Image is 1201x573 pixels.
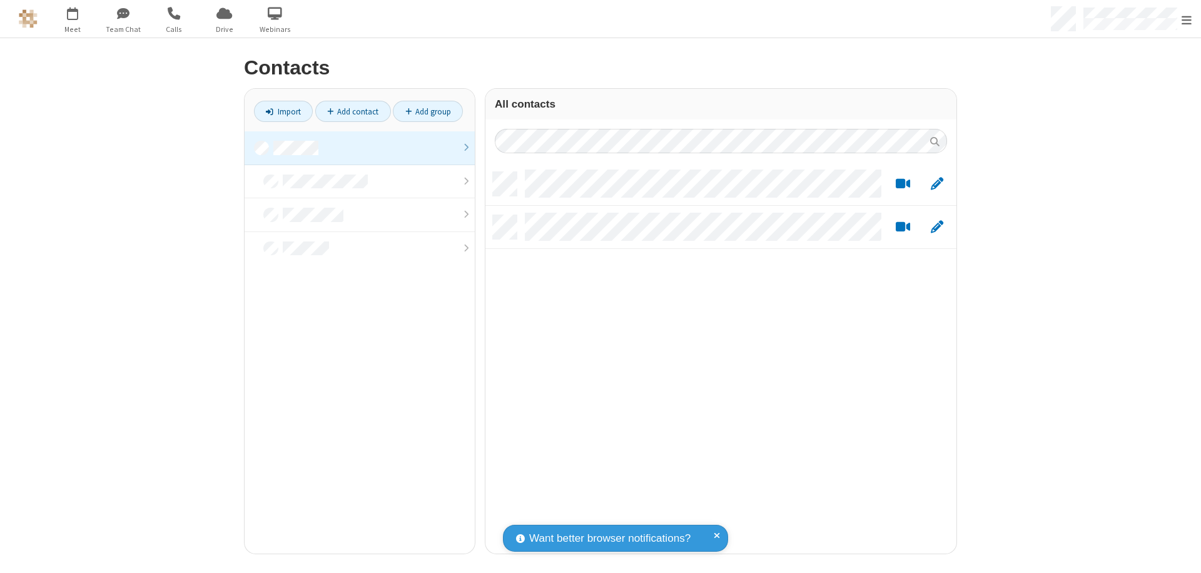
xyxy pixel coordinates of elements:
a: Import [254,101,313,122]
div: grid [485,163,956,554]
a: Add group [393,101,463,122]
button: Edit [925,176,949,192]
span: Drive [201,24,248,35]
span: Meet [49,24,96,35]
img: QA Selenium DO NOT DELETE OR CHANGE [19,9,38,28]
button: Start a video meeting [891,176,915,192]
iframe: Chat [1170,540,1192,564]
span: Want better browser notifications? [529,530,691,547]
h2: Contacts [244,57,957,79]
span: Team Chat [99,24,146,35]
span: Calls [150,24,197,35]
button: Edit [925,220,949,235]
a: Add contact [315,101,391,122]
h3: All contacts [495,98,947,110]
button: Start a video meeting [891,220,915,235]
span: Webinars [251,24,298,35]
